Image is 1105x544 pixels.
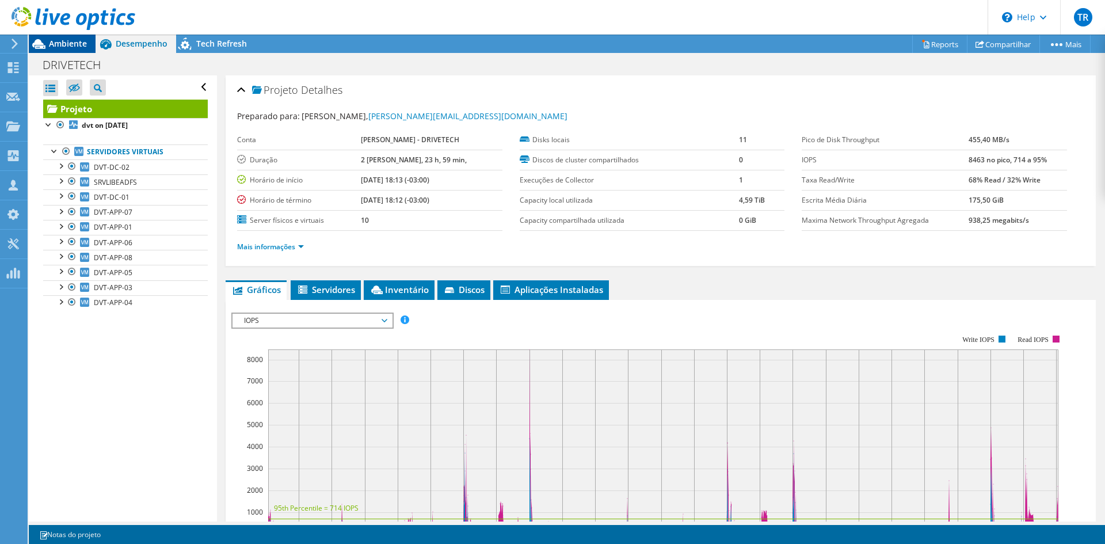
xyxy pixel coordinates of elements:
[361,155,467,165] b: 2 [PERSON_NAME], 23 h, 59 min,
[43,220,208,235] a: DVT-APP-01
[1002,12,1012,22] svg: \n
[237,215,361,226] label: Server físicos e virtuais
[94,192,129,202] span: DVT-DC-01
[302,111,567,121] span: [PERSON_NAME],
[802,154,969,166] label: IOPS
[231,284,281,295] span: Gráficos
[82,120,128,130] b: dvt on [DATE]
[361,135,459,144] b: [PERSON_NAME] - DRIVETECH
[237,111,300,121] label: Preparado para:
[94,298,132,307] span: DVT-APP-04
[94,207,132,217] span: DVT-APP-07
[247,507,263,517] text: 1000
[237,174,361,186] label: Horário de início
[94,253,132,263] span: DVT-APP-08
[739,155,743,165] b: 0
[237,134,361,146] label: Conta
[31,527,109,542] a: Notas do projeto
[969,135,1009,144] b: 455,40 MB/s
[247,463,263,473] text: 3000
[43,189,208,204] a: DVT-DC-01
[43,144,208,159] a: Servidores virtuais
[247,485,263,495] text: 2000
[43,280,208,295] a: DVT-APP-03
[361,195,429,205] b: [DATE] 18:12 (-03:00)
[802,174,969,186] label: Taxa Read/Write
[43,235,208,250] a: DVT-APP-06
[274,503,359,513] text: 95th Percentile = 714 IOPS
[252,85,298,96] span: Projeto
[94,177,137,187] span: SRVLIBEADFS
[969,195,1004,205] b: 175,50 GiB
[912,35,967,53] a: Reports
[520,134,739,146] label: Disks locais
[43,265,208,280] a: DVT-APP-05
[247,376,263,386] text: 7000
[43,159,208,174] a: DVT-DC-02
[361,175,429,185] b: [DATE] 18:13 (-03:00)
[520,174,739,186] label: Execuções de Collector
[237,242,304,252] a: Mais informações
[520,154,739,166] label: Discos de cluster compartilhados
[43,295,208,310] a: DVT-APP-04
[802,134,969,146] label: Pico de Disk Throughput
[369,284,429,295] span: Inventário
[296,284,355,295] span: Servidores
[237,154,361,166] label: Duração
[247,398,263,408] text: 6000
[739,195,765,205] b: 4,59 TiB
[43,174,208,189] a: SRVLIBEADFS
[94,238,132,248] span: DVT-APP-06
[739,135,747,144] b: 11
[443,284,485,295] span: Discos
[962,336,995,344] text: Write IOPS
[247,355,263,364] text: 8000
[1074,8,1092,26] span: TR
[802,215,969,226] label: Maxima Network Throughput Agregada
[1018,336,1049,344] text: Read IOPS
[238,314,386,328] span: IOPS
[196,38,247,49] span: Tech Refresh
[94,283,132,292] span: DVT-APP-03
[94,162,129,172] span: DVT-DC-02
[94,268,132,277] span: DVT-APP-05
[49,38,87,49] span: Ambiente
[43,118,208,133] a: dvt on [DATE]
[969,155,1047,165] b: 8463 no pico, 714 a 95%
[967,35,1040,53] a: Compartilhar
[247,442,263,451] text: 4000
[802,195,969,206] label: Escrita Média Diária
[1039,35,1091,53] a: Mais
[37,59,119,71] h1: DRIVETECH
[43,205,208,220] a: DVT-APP-07
[301,83,342,97] span: Detalhes
[499,284,603,295] span: Aplicações Instaladas
[361,215,369,225] b: 10
[43,100,208,118] a: Projeto
[520,215,739,226] label: Capacity compartilhada utilizada
[94,222,132,232] span: DVT-APP-01
[368,111,567,121] a: [PERSON_NAME][EMAIL_ADDRESS][DOMAIN_NAME]
[237,195,361,206] label: Horário de término
[739,175,743,185] b: 1
[969,175,1041,185] b: 68% Read / 32% Write
[116,38,167,49] span: Desempenho
[43,250,208,265] a: DVT-APP-08
[520,195,739,206] label: Capacity local utilizada
[247,420,263,429] text: 5000
[969,215,1029,225] b: 938,25 megabits/s
[739,215,756,225] b: 0 GiB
